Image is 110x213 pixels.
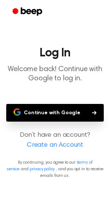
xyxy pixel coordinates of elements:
p: Welcome back! Continue with Google to log in. [6,65,104,83]
h1: Log In [6,47,104,59]
a: Beep [7,5,49,19]
p: Don’t have an account? [6,130,104,150]
p: By continuing, you agree to our and , and you opt in to receive emails from us. [6,159,104,179]
button: Continue with Google [6,104,104,122]
a: privacy policy [30,167,55,171]
a: Create an Account [7,140,103,150]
